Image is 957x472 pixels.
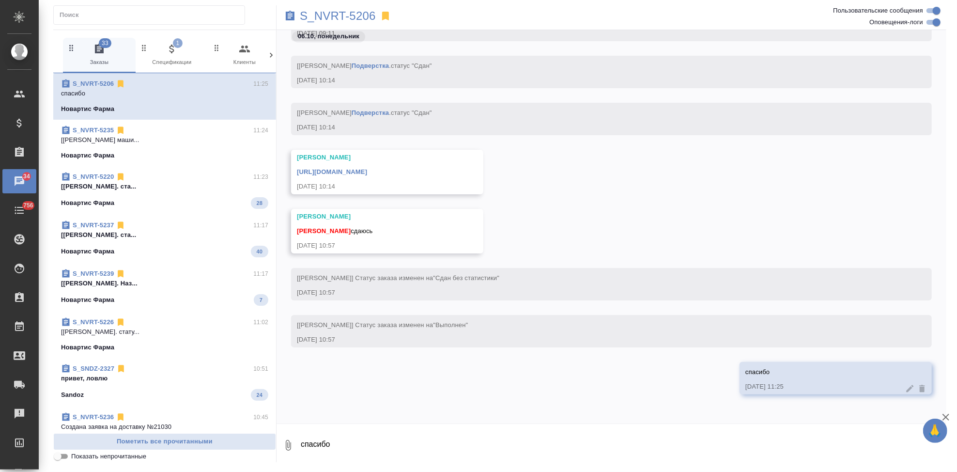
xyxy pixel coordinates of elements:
[73,126,114,134] a: S_NVRT-5235
[67,43,132,67] span: Заказы
[433,321,468,329] span: "Выполнен"
[391,109,432,116] span: статус "Сдан"
[2,169,36,193] a: 34
[116,172,125,182] svg: Отписаться
[297,227,373,235] span: сдаюсь
[251,198,268,208] span: 28
[61,390,84,400] p: Sandoz
[253,79,268,89] p: 11:25
[73,365,114,372] a: S_SNDZ-2327
[254,295,268,305] span: 7
[61,198,114,208] p: Новартис Фарма
[73,173,114,180] a: S_NVRT-5220
[253,269,268,279] p: 11:17
[61,343,114,352] p: Новартис Фарма
[116,364,126,374] svg: Отписаться
[253,220,268,230] p: 11:17
[251,247,268,256] span: 40
[297,123,898,132] div: [DATE] 10:14
[173,38,183,48] span: 1
[67,43,76,52] svg: Зажми и перетащи, чтобы поменять порядок вкладок
[253,172,268,182] p: 11:23
[61,104,114,114] p: Новартис Фарма
[61,422,268,432] p: Создана заявка на доставку №21030
[99,38,111,48] span: 33
[297,62,432,69] span: [[PERSON_NAME] .
[212,43,277,67] span: Клиенты
[297,168,367,175] a: [URL][DOMAIN_NAME]
[297,182,449,191] div: [DATE] 10:14
[53,166,276,215] div: S_NVRT-522011:23[[PERSON_NAME]. ста...Новартис Фарма28
[61,89,268,98] p: спасибо
[869,17,923,27] span: Оповещения-логи
[297,153,449,162] div: [PERSON_NAME]
[297,212,449,221] div: [PERSON_NAME]
[116,317,125,327] svg: Отписаться
[139,43,149,52] svg: Зажми и перетащи, чтобы поменять порядок вкладок
[61,374,268,383] p: привет, ловлю
[297,227,351,235] span: [PERSON_NAME]
[116,412,125,422] svg: Отписаться
[53,433,276,450] button: Пометить все прочитанными
[61,182,268,191] p: [[PERSON_NAME]. ста...
[61,247,114,256] p: Новартис Фарма
[116,220,125,230] svg: Отписаться
[71,452,146,461] span: Показать непрочитанные
[927,421,943,441] span: 🙏
[61,295,114,305] p: Новартис Фарма
[253,126,268,135] p: 11:24
[923,419,947,443] button: 🙏
[53,73,276,120] div: S_NVRT-520611:25спасибоНовартис Фарма
[2,198,36,222] a: 756
[61,135,268,145] p: [[PERSON_NAME] маши...
[17,172,36,181] span: 34
[116,269,125,279] svg: Отписаться
[61,279,268,288] p: [[PERSON_NAME]. Наз...
[60,8,245,22] input: Поиск
[73,318,114,326] a: S_NVRT-5226
[17,201,39,210] span: 756
[73,221,114,229] a: S_NVRT-5237
[745,382,898,392] div: [DATE] 11:25
[297,241,449,251] div: [DATE] 10:57
[391,62,432,69] span: статус "Сдан"
[61,230,268,240] p: [[PERSON_NAME]. ста...
[253,317,268,327] p: 11:02
[251,390,268,400] span: 24
[253,364,268,374] p: 10:51
[300,11,376,21] a: S_NVRT-5206
[297,321,468,329] span: [[PERSON_NAME]] Статус заказа изменен на
[73,413,114,421] a: S_NVRT-5236
[139,43,204,67] span: Спецификации
[352,62,389,69] a: Подверстка
[61,151,114,160] p: Новартис Фарма
[73,80,114,87] a: S_NVRT-5206
[833,6,923,16] span: Пользовательские сообщения
[53,215,276,263] div: S_NVRT-523711:17[[PERSON_NAME]. ста...Новартис Фарма40
[53,120,276,166] div: S_NVRT-523511:24[[PERSON_NAME] маши...Новартис Фарма
[53,358,276,407] div: S_SNDZ-232710:51привет, ловлюSandoz24
[73,270,114,277] a: S_NVRT-5239
[297,76,898,85] div: [DATE] 10:14
[53,263,276,312] div: S_NVRT-523911:17[[PERSON_NAME]. Наз...Новартис Фарма7
[59,436,271,447] span: Пометить все прочитанными
[297,274,499,282] span: [[PERSON_NAME]] Статус заказа изменен на
[212,43,221,52] svg: Зажми и перетащи, чтобы поменять порядок вкладок
[61,327,268,337] p: [[PERSON_NAME]. стату...
[297,288,898,298] div: [DATE] 10:57
[53,407,276,453] div: S_NVRT-523610:45Создана заявка на доставку №21030Новартис Фарма
[745,368,770,376] span: спасибо
[433,274,499,282] span: "Сдан без статистики"
[253,412,268,422] p: 10:45
[352,109,389,116] a: Подверстка
[297,109,432,116] span: [[PERSON_NAME] .
[297,335,898,345] div: [DATE] 10:57
[53,312,276,358] div: S_NVRT-522611:02[[PERSON_NAME]. стату...Новартис Фарма
[298,31,359,41] p: 06.10, понедельник
[116,126,125,135] svg: Отписаться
